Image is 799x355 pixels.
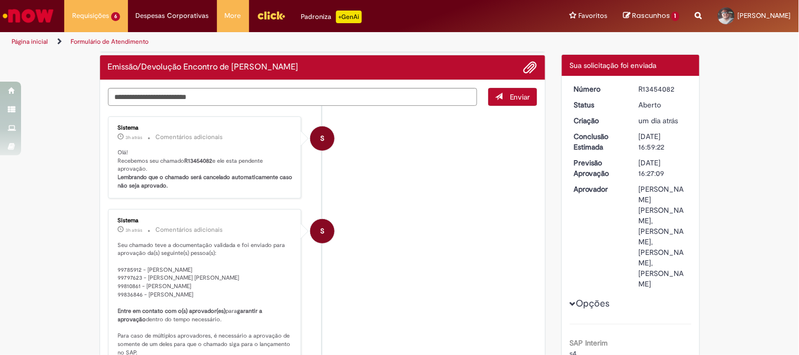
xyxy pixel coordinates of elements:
[257,7,285,23] img: click_logo_yellow_360x200.png
[578,11,607,21] span: Favoritos
[738,11,791,20] span: [PERSON_NAME]
[672,12,679,21] span: 1
[639,131,688,152] div: [DATE] 16:59:22
[118,173,294,190] b: Lembrando que o chamado será cancelado automaticamente caso não seja aprovado.
[118,307,226,315] b: Entre em contato com o(s) aprovador(es)
[118,307,264,323] b: garantir a aprovação
[488,88,537,106] button: Enviar
[72,11,109,21] span: Requisições
[8,32,525,52] ul: Trilhas de página
[12,37,48,46] a: Página inicial
[136,11,209,21] span: Despesas Corporativas
[639,100,688,110] div: Aberto
[639,157,688,179] div: [DATE] 16:27:09
[566,131,631,152] dt: Conclusão Estimada
[118,218,293,224] div: Sistema
[639,84,688,94] div: R13454082
[118,149,293,190] p: Olá! Recebemos seu chamado e ele esta pendente aprovação.
[566,84,631,94] dt: Número
[566,115,631,126] dt: Criação
[126,134,143,141] time: 28/08/2025 15:27:19
[639,184,688,289] div: [PERSON_NAME] [PERSON_NAME], [PERSON_NAME], [PERSON_NAME], [PERSON_NAME]
[639,115,688,126] div: 27/08/2025 17:59:17
[71,37,149,46] a: Formulário de Atendimento
[126,227,143,233] time: 28/08/2025 15:27:11
[126,227,143,233] span: 3h atrás
[632,11,670,21] span: Rascunhos
[566,184,631,194] dt: Aprovador
[570,61,657,70] span: Sua solicitação foi enviada
[310,126,334,151] div: System
[156,225,223,234] small: Comentários adicionais
[524,61,537,74] button: Adicionar anexos
[1,5,55,26] img: ServiceNow
[126,134,143,141] span: 3h atrás
[623,11,679,21] a: Rascunhos
[510,92,530,102] span: Enviar
[320,219,324,244] span: S
[320,126,324,151] span: S
[108,88,478,106] textarea: Digite sua mensagem aqui...
[111,12,120,21] span: 6
[639,116,678,125] span: um dia atrás
[336,11,362,23] p: +GenAi
[566,157,631,179] dt: Previsão Aprovação
[310,219,334,243] div: System
[570,338,608,348] b: SAP Interim
[185,157,213,165] b: R13454082
[156,133,223,142] small: Comentários adicionais
[225,11,241,21] span: More
[301,11,362,23] div: Padroniza
[108,63,299,72] h2: Emissão/Devolução Encontro de Contas Fornecedor Histórico de tíquete
[118,125,293,131] div: Sistema
[566,100,631,110] dt: Status
[639,116,678,125] time: 27/08/2025 17:59:17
